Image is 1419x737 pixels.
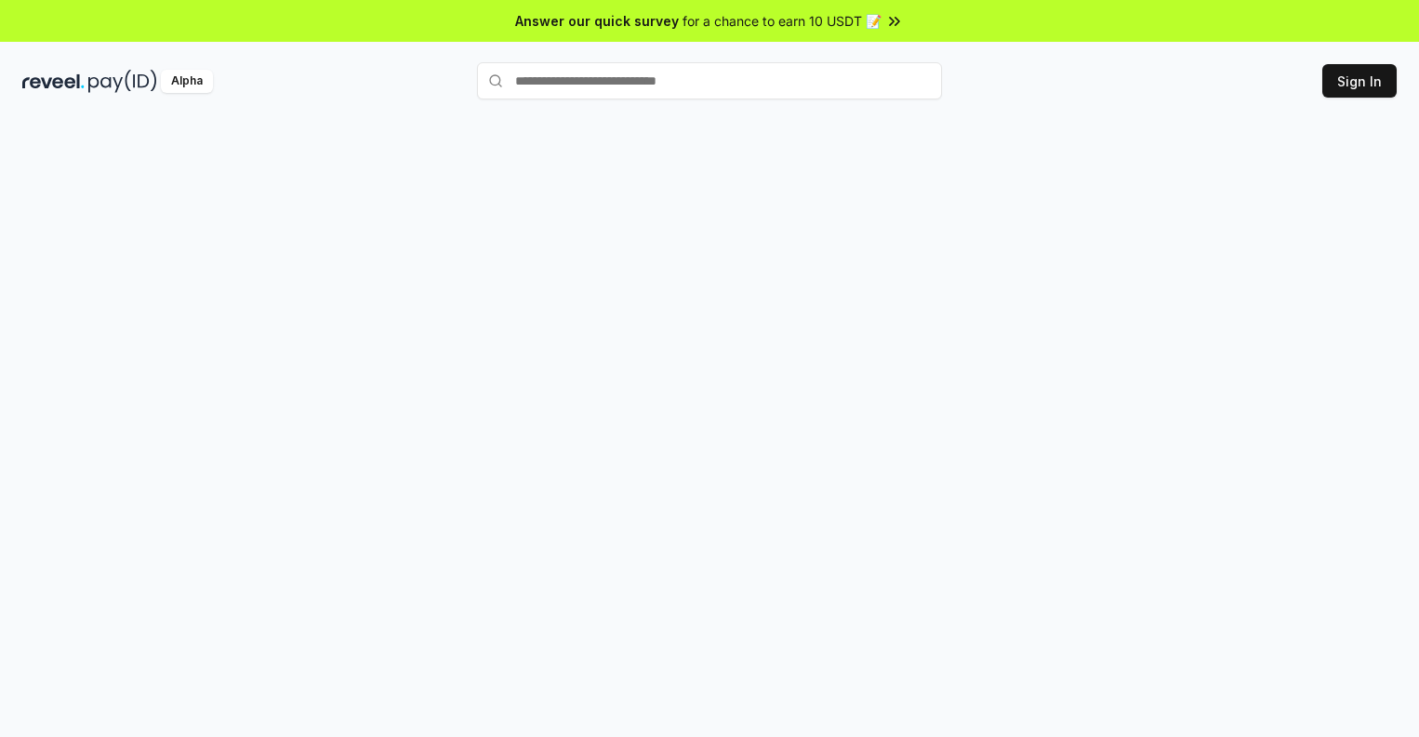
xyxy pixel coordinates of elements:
[515,11,679,31] span: Answer our quick survey
[88,70,157,93] img: pay_id
[683,11,882,31] span: for a chance to earn 10 USDT 📝
[22,70,85,93] img: reveel_dark
[161,70,213,93] div: Alpha
[1322,64,1397,98] button: Sign In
